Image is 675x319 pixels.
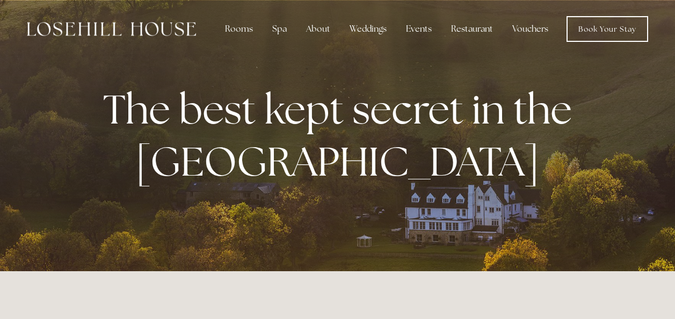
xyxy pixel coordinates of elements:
strong: The best kept secret in the [GEOGRAPHIC_DATA] [103,83,580,188]
a: Vouchers [504,18,557,40]
div: Weddings [341,18,395,40]
img: Losehill House [27,22,196,36]
div: Restaurant [442,18,502,40]
div: Rooms [216,18,262,40]
a: Book Your Stay [567,16,648,42]
div: About [297,18,339,40]
div: Spa [264,18,295,40]
div: Events [397,18,440,40]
